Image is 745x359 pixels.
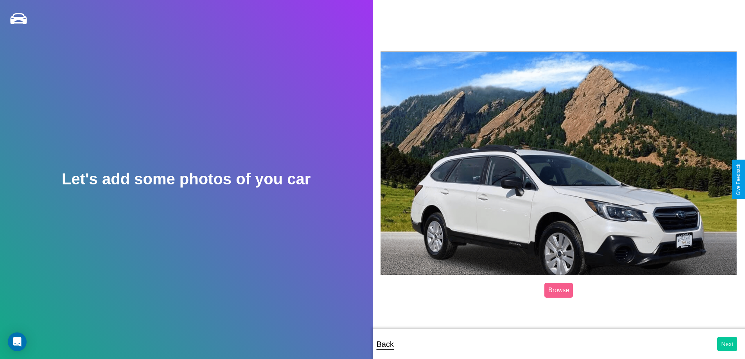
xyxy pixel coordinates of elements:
div: Give Feedback [736,164,741,195]
h2: Let's add some photos of you car [62,170,311,188]
img: posted [381,52,738,275]
button: Next [717,337,737,351]
div: Open Intercom Messenger [8,332,27,351]
p: Back [377,337,394,351]
label: Browse [544,283,573,298]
